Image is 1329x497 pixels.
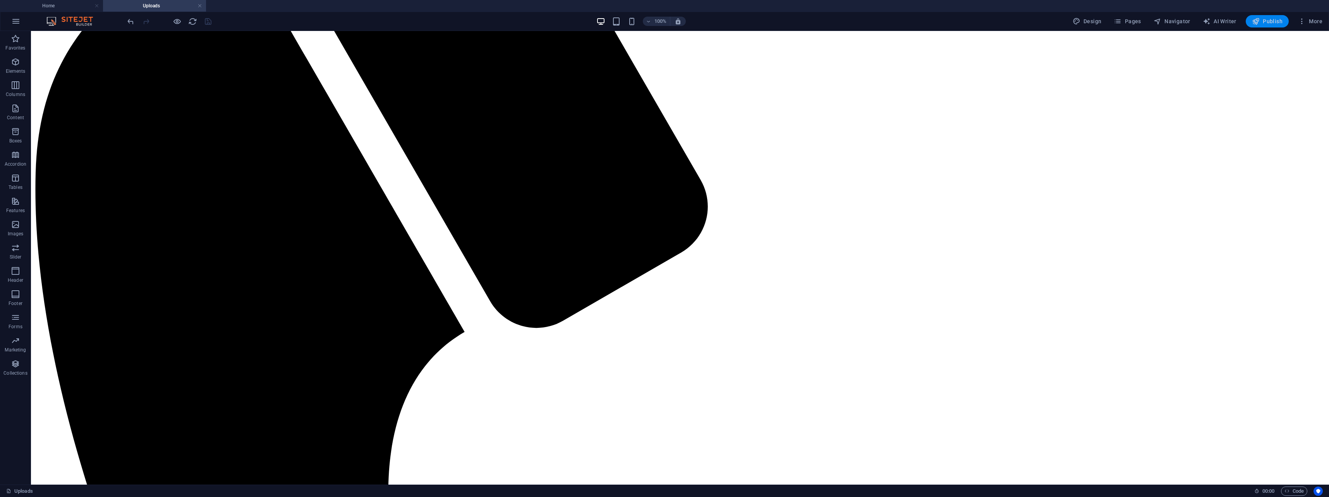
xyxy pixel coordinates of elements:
[1252,17,1283,25] span: Publish
[643,17,670,26] button: 100%
[654,17,667,26] h6: 100%
[5,161,26,167] p: Accordion
[188,17,197,26] button: reload
[1268,488,1269,494] span: :
[1150,15,1193,27] button: Navigator
[9,138,22,144] p: Boxes
[8,231,24,237] p: Images
[1203,17,1236,25] span: AI Writer
[1073,17,1102,25] span: Design
[45,17,103,26] img: Editor Logo
[675,18,682,25] i: On resize automatically adjust zoom level to fit chosen device.
[1314,487,1323,496] button: Usercentrics
[1281,487,1307,496] button: Code
[5,45,25,51] p: Favorites
[6,68,26,74] p: Elements
[1254,487,1275,496] h6: Session time
[126,17,135,26] button: undo
[9,300,22,307] p: Footer
[1114,17,1141,25] span: Pages
[188,17,197,26] i: Reload page
[1154,17,1190,25] span: Navigator
[9,324,22,330] p: Forms
[5,347,26,353] p: Marketing
[1262,487,1274,496] span: 00 00
[6,207,25,214] p: Features
[8,277,23,283] p: Header
[6,487,33,496] a: Click to cancel selection. Double-click to open Pages
[9,184,22,190] p: Tables
[7,115,24,121] p: Content
[10,254,22,260] p: Slider
[6,91,25,98] p: Columns
[1070,15,1105,27] button: Design
[1111,15,1144,27] button: Pages
[1295,15,1326,27] button: More
[1200,15,1240,27] button: AI Writer
[1284,487,1304,496] span: Code
[103,2,206,10] h4: Uploads
[3,370,27,376] p: Collections
[1246,15,1289,27] button: Publish
[1298,17,1322,25] span: More
[172,17,182,26] button: Click here to leave preview mode and continue editing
